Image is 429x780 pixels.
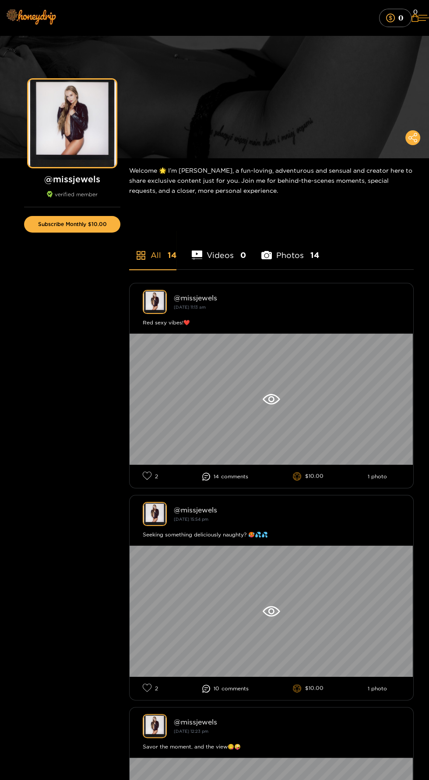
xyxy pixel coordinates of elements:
[202,685,249,693] li: 10
[379,9,411,27] button: 0
[174,305,206,310] small: [DATE] 11:13 am
[174,718,400,726] div: @ missjewels
[143,714,167,738] img: missjewels
[24,191,120,207] div: verified member
[143,530,400,539] div: Seeking something deliciously naughty? 🥵💦💦
[240,250,246,261] span: 0
[221,474,248,480] span: comment s
[168,250,176,261] span: 14
[418,6,429,29] button: Mobile Menu Toggle Button
[368,686,387,692] li: 1 photo
[413,7,418,17] span: 0
[192,230,246,269] li: Videos
[129,158,414,202] div: Welcome 🌟 I’m [PERSON_NAME], a fun-loving, adventurous and sensual and creator here to share excl...
[293,472,324,481] li: $10.00
[143,502,167,526] img: missjewels
[386,14,395,22] span: dollar
[24,174,120,185] h1: @ missjewels
[143,290,167,314] img: missjewels
[143,471,158,481] li: 2
[202,473,248,481] li: 14
[174,506,400,514] div: @ missjewels
[174,729,208,734] small: [DATE] 12:23 pm
[143,742,400,751] div: Savor the moment, and the view😋🤪
[136,250,146,261] span: appstore
[397,11,404,24] mark: 0
[310,250,319,261] span: 14
[293,684,324,693] li: $10.00
[261,230,319,269] li: Photos
[143,318,400,327] div: Red sexy vibes!❤️
[24,216,120,233] button: Subscribe Monthly $10.00
[222,686,249,692] span: comment s
[143,683,158,693] li: 2
[174,294,400,302] div: @ missjewels
[368,474,387,480] li: 1 photo
[174,517,208,522] small: [DATE] 15:54 pm
[129,230,176,269] li: All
